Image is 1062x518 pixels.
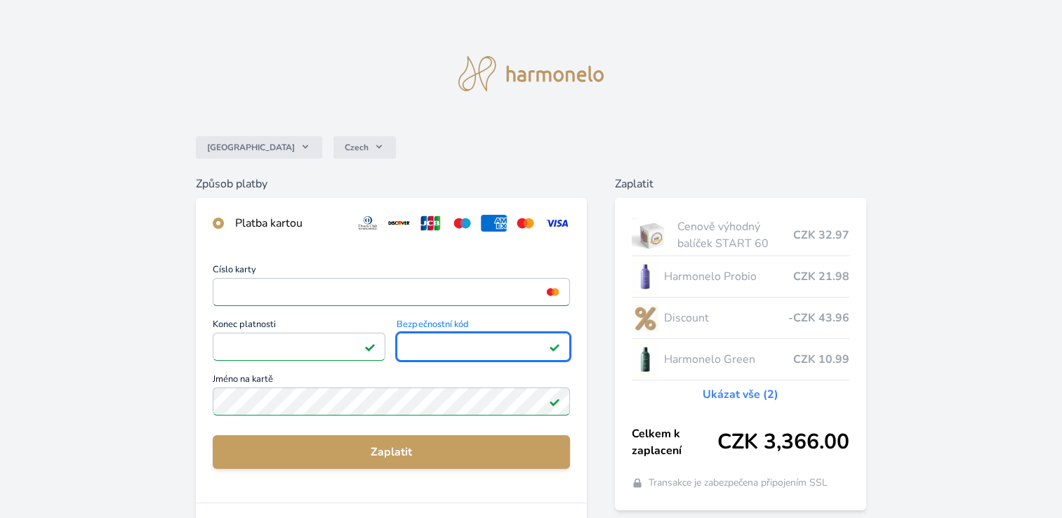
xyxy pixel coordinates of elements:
span: CZK 3,366.00 [717,430,849,455]
input: Jméno na kartěPlatné pole [213,387,570,416]
span: CZK 32.97 [793,227,849,244]
span: Bezpečnostní kód [397,320,570,333]
span: CZK 10.99 [793,351,849,368]
span: [GEOGRAPHIC_DATA] [207,142,295,153]
h6: Zaplatit [615,175,866,192]
img: discount-lo.png [632,300,658,336]
img: maestro.svg [449,215,475,232]
iframe: Iframe pro číslo karty [219,282,564,302]
span: Cenově výhodný balíček START 60 [677,218,793,252]
span: Discount [664,310,788,326]
span: Celkem k zaplacení [632,425,717,459]
img: jcb.svg [418,215,444,232]
span: Harmonelo Probio [664,268,793,285]
span: Jméno na kartě [213,375,570,387]
span: Transakce je zabezpečena připojením SSL [649,476,828,490]
img: discover.svg [386,215,412,232]
iframe: Iframe pro bezpečnostní kód [403,337,564,357]
img: mc.svg [512,215,538,232]
span: Harmonelo Green [664,351,793,368]
img: CLEAN_PROBIO_se_stinem_x-lo.jpg [632,259,658,294]
img: start.jpg [632,218,672,253]
img: mc [543,286,562,298]
span: Czech [345,142,369,153]
img: Platné pole [549,396,560,407]
iframe: Iframe pro datum vypršení platnosti [219,337,380,357]
img: Platné pole [549,341,560,352]
img: amex.svg [481,215,507,232]
img: visa.svg [544,215,570,232]
span: CZK 21.98 [793,268,849,285]
h6: Způsob platby [196,175,587,192]
button: Zaplatit [213,435,570,469]
span: Konec platnosti [213,320,386,333]
img: diners.svg [355,215,381,232]
img: logo.svg [458,56,604,91]
img: CLEAN_GREEN_se_stinem_x-lo.jpg [632,342,658,377]
a: Ukázat vše (2) [703,386,778,403]
img: Platné pole [364,341,376,352]
span: Číslo karty [213,265,570,278]
div: Platba kartou [235,215,344,232]
span: -CZK 43.96 [788,310,849,326]
button: Czech [333,136,396,159]
button: [GEOGRAPHIC_DATA] [196,136,322,159]
span: Zaplatit [224,444,559,460]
